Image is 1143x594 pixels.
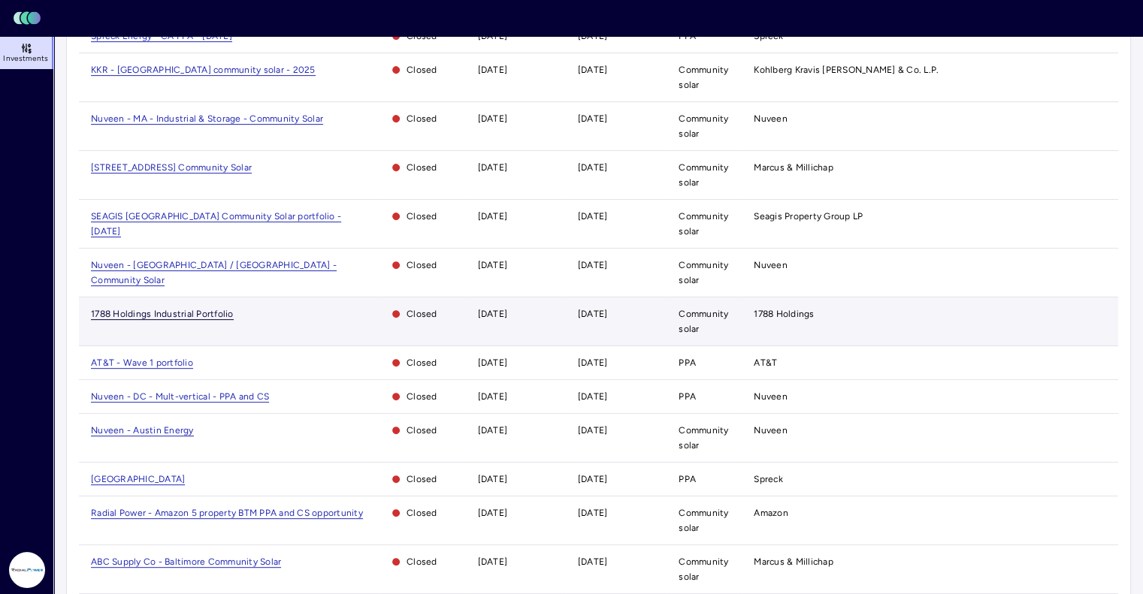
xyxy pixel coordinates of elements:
time: [DATE] [478,508,508,518]
time: [DATE] [578,260,608,270]
time: [DATE] [578,474,608,484]
td: Kohlberg Kravis [PERSON_NAME] & Co. L.P. [742,53,1118,102]
td: Community solar [667,102,742,151]
time: [DATE] [478,309,508,319]
span: ABC Supply Co - Baltimore Community Solar [91,556,281,568]
time: [DATE] [478,162,508,173]
time: [DATE] [478,113,508,124]
td: Nuveen [742,414,1118,463]
td: PPA [667,463,742,496]
a: Nuveen - Austin Energy [91,425,194,436]
a: Nuveen - DC - Mult-vertical - PPA and CS [91,391,269,402]
td: Community solar [667,545,742,594]
time: [DATE] [578,211,608,222]
time: [DATE] [478,474,508,484]
a: Radial Power - Amazon 5 property BTM PPA and CS opportunity [91,508,363,518]
a: Nuveen - MA - Industrial & Storage - Community Solar [91,113,323,124]
td: Spreck [742,463,1118,496]
a: AT&T - Wave 1 portfolio [91,357,193,368]
span: Closed [392,355,454,370]
span: Closed [392,306,454,321]
time: [DATE] [578,309,608,319]
td: Community solar [667,151,742,200]
time: [DATE] [478,357,508,368]
td: Nuveen [742,102,1118,151]
td: Community solar [667,297,742,346]
span: Closed [392,160,454,175]
a: [STREET_ADDRESS] Community Solar [91,162,252,173]
img: Radial Power [9,552,45,588]
td: Spreck [742,20,1118,53]
td: Community solar [667,496,742,545]
time: [DATE] [478,211,508,222]
time: [DATE] [478,65,508,75]
td: Marcus & Millichap [742,545,1118,594]
a: [GEOGRAPHIC_DATA] [91,474,185,484]
time: [DATE] [478,260,508,270]
span: Closed [392,258,454,273]
time: [DATE] [578,508,608,518]
td: Seagis Property Group LP [742,200,1118,249]
span: Closed [392,423,454,438]
span: Closed [392,389,454,404]
span: AT&T - Wave 1 portfolio [91,357,193,369]
span: KKR - [GEOGRAPHIC_DATA] community solar - 2025 [91,65,316,76]
td: 1788 Holdings [742,297,1118,346]
time: [DATE] [578,425,608,436]
td: Community solar [667,53,742,102]
a: KKR - [GEOGRAPHIC_DATA] community solar - 2025 [91,65,316,75]
span: Closed [392,505,454,520]
span: Spreck Energy - CA PPA - [DATE] [91,31,232,42]
time: [DATE] [478,31,508,41]
td: Nuveen [742,249,1118,297]
span: Closed [392,472,454,487]
span: Closed [392,111,454,126]
time: [DATE] [578,162,608,173]
td: Nuveen [742,380,1118,414]
span: Closed [392,209,454,224]
time: [DATE] [578,357,608,368]
a: SEAGIS [GEOGRAPHIC_DATA] Community Solar portfolio - [DATE] [91,211,341,237]
span: Closed [392,554,454,569]
time: [DATE] [578,65,608,75]
a: Nuveen - [GEOGRAPHIC_DATA] / [GEOGRAPHIC_DATA] - Community Solar [91,260,337,285]
span: Nuveen - DC - Mult-vertical - PPA and CS [91,391,269,403]
td: PPA [667,346,742,380]
a: 1788 Holdings Industrial Portfolio [91,309,234,319]
a: ABC Supply Co - Baltimore Community Solar [91,556,281,567]
span: Nuveen - Austin Energy [91,425,194,436]
td: PPA [667,380,742,414]
td: AT&T [742,346,1118,380]
span: 1788 Holdings Industrial Portfolio [91,309,234,320]
td: Community solar [667,200,742,249]
span: [STREET_ADDRESS] Community Solar [91,162,252,173]
td: Community solar [667,249,742,297]
time: [DATE] [578,31,608,41]
td: Marcus & Millichap [742,151,1118,200]
span: Closed [392,29,454,44]
span: Closed [392,62,454,77]
a: Spreck Energy - CA PPA - [DATE] [91,31,232,41]
time: [DATE] [478,425,508,436]
span: Investments [3,54,48,63]
td: PPA [667,20,742,53]
time: [DATE] [578,556,608,567]
td: Community solar [667,414,742,463]
time: [DATE] [578,391,608,402]
time: [DATE] [478,391,508,402]
time: [DATE] [478,556,508,567]
td: Amazon [742,496,1118,545]
span: Nuveen - MA - Industrial & Storage - Community Solar [91,113,323,125]
time: [DATE] [578,113,608,124]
